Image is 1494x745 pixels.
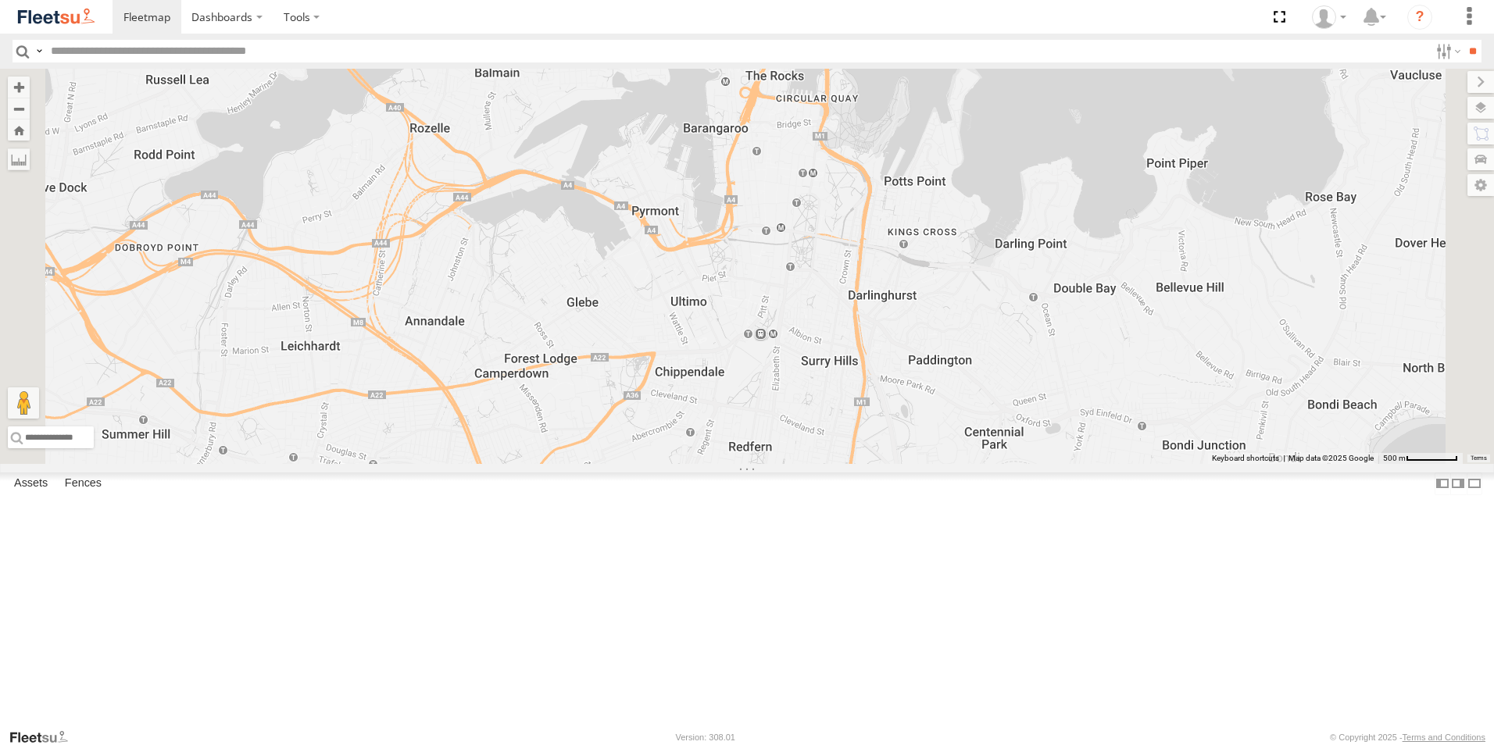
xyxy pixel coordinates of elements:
[1467,174,1494,196] label: Map Settings
[57,472,109,494] label: Fences
[1306,5,1352,29] div: Adrian Singleton
[8,77,30,98] button: Zoom in
[1407,5,1432,30] i: ?
[1435,472,1450,495] label: Dock Summary Table to the Left
[33,40,45,62] label: Search Query
[9,729,80,745] a: Visit our Website
[8,98,30,119] button: Zoom out
[1383,454,1406,462] span: 500 m
[1471,455,1487,462] a: Terms (opens in new tab)
[8,148,30,170] label: Measure
[1450,472,1466,495] label: Dock Summary Table to the Right
[1212,453,1279,464] button: Keyboard shortcuts
[1467,472,1482,495] label: Hide Summary Table
[1430,40,1464,62] label: Search Filter Options
[1403,733,1485,742] a: Terms and Conditions
[1330,733,1485,742] div: © Copyright 2025 -
[6,472,55,494] label: Assets
[8,387,39,419] button: Drag Pegman onto the map to open Street View
[1288,454,1374,462] span: Map data ©2025 Google
[676,733,735,742] div: Version: 308.01
[1378,453,1463,464] button: Map Scale: 500 m per 63 pixels
[8,119,30,141] button: Zoom Home
[16,6,97,27] img: fleetsu-logo-horizontal.svg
